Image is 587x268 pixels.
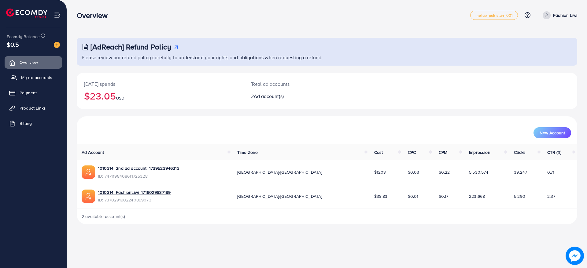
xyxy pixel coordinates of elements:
h3: Overview [77,11,113,20]
span: My ad accounts [21,74,52,81]
span: $1203 [374,169,386,175]
span: 223,668 [469,193,485,199]
a: 1010314_FashionLiwi_1716029837189 [98,189,171,195]
span: $0.22 [439,169,450,175]
span: 5,290 [514,193,525,199]
a: Product Links [5,102,62,114]
span: [GEOGRAPHIC_DATA]/[GEOGRAPHIC_DATA] [237,193,322,199]
span: ID: 7471198408611725328 [98,173,179,179]
h3: [AdReach] Refund Policy [90,42,171,51]
span: 2 available account(s) [82,213,125,219]
span: Payment [20,90,37,96]
span: Ecomdy Balance [7,34,40,40]
img: ic-ads-acc.e4c84228.svg [82,165,95,179]
span: $0.17 [439,193,449,199]
span: $0.03 [408,169,419,175]
a: My ad accounts [5,71,62,84]
button: New Account [533,127,571,138]
span: $0.01 [408,193,419,199]
p: Total ad accounts [251,80,361,88]
p: Fashion Liwi [553,12,577,19]
span: Impression [469,149,490,155]
span: 5,530,574 [469,169,488,175]
span: Billing [20,120,32,126]
span: $38.83 [374,193,388,199]
img: ic-ads-acc.e4c84228.svg [82,190,95,203]
a: metap_pakistan_001 [470,11,518,20]
img: logo [6,9,47,18]
span: Product Links [20,105,46,111]
span: CPC [408,149,416,155]
span: 0.71 [547,169,555,175]
p: Please review our refund policy carefully to understand your rights and obligations when requesti... [82,54,574,61]
img: menu [54,12,61,19]
span: Overview [20,59,38,65]
span: metap_pakistan_001 [475,13,513,17]
span: Ad Account [82,149,104,155]
a: Billing [5,117,62,129]
span: CPM [439,149,447,155]
span: $0.5 [7,40,19,49]
h2: 2 [251,93,361,99]
span: Cost [374,149,383,155]
a: Overview [5,56,62,68]
span: 39,247 [514,169,527,175]
span: Ad account(s) [254,93,284,100]
h2: $23.05 [84,90,236,102]
a: Payment [5,87,62,99]
span: USD [116,95,124,101]
img: image [54,42,60,48]
img: image [566,247,584,265]
a: 1010314_2nd ad account_1739523946213 [98,165,179,171]
p: [DATE] spends [84,80,236,88]
span: CTR (%) [547,149,562,155]
span: Time Zone [237,149,258,155]
span: [GEOGRAPHIC_DATA]/[GEOGRAPHIC_DATA] [237,169,322,175]
span: 2.37 [547,193,556,199]
span: Clicks [514,149,526,155]
a: Fashion Liwi [540,11,577,19]
span: New Account [540,131,565,135]
span: ID: 7370291902240899073 [98,197,171,203]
